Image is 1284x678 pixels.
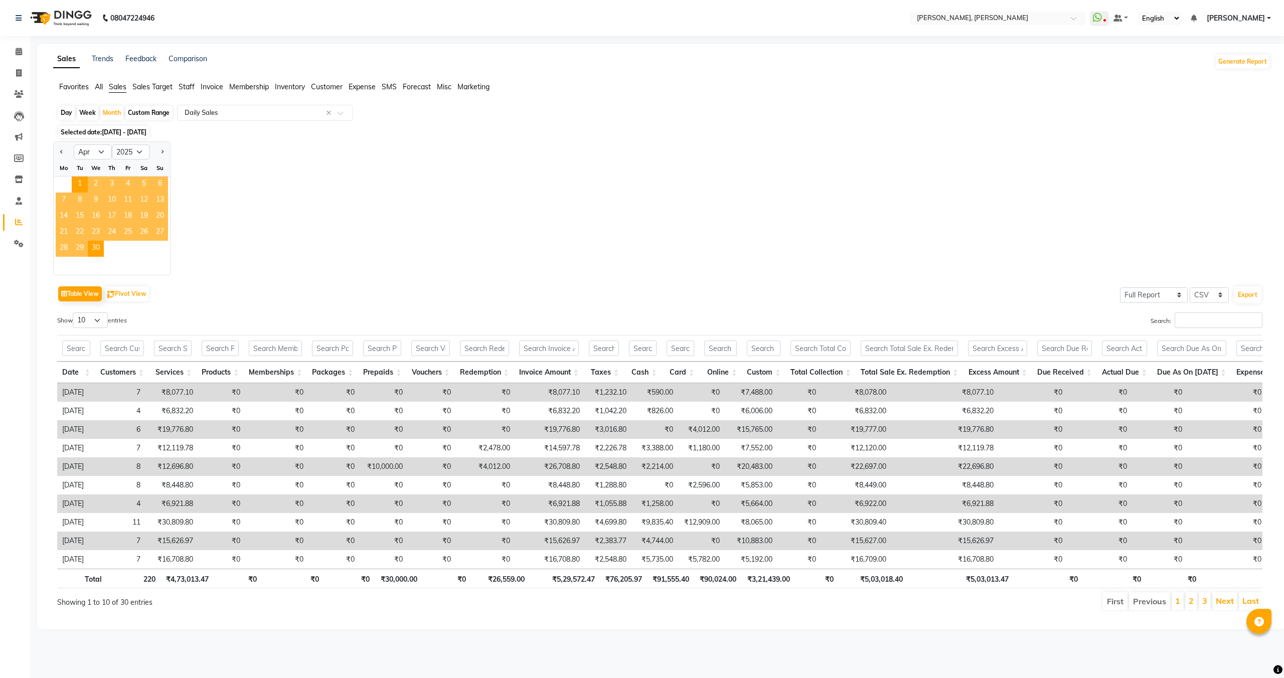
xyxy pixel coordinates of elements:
th: Vouchers: activate to sort column ascending [406,362,454,383]
td: ₹0 [360,494,408,513]
td: ₹0 [678,383,725,402]
div: Sunday, April 13, 2025 [152,193,168,209]
td: ₹0 [456,476,515,494]
span: Favorites [59,82,89,91]
span: 19 [136,209,152,225]
td: ₹0 [777,457,821,476]
span: 26 [136,225,152,241]
td: ₹7,552.00 [725,439,777,457]
input: Search Taxes [589,341,619,356]
b: 08047224946 [110,4,154,32]
button: Previous month [58,144,66,160]
label: Show entries [57,312,127,328]
td: ₹12,119.78 [891,439,999,457]
div: Tuesday, April 29, 2025 [72,241,88,257]
td: ₹8,448.80 [515,476,585,494]
td: ₹2,214.00 [631,457,678,476]
td: ₹5,853.00 [725,476,777,494]
th: Total Collection: activate to sort column ascending [785,362,856,383]
div: Day [58,106,75,120]
span: 10 [104,193,120,209]
td: ₹0 [1067,420,1132,439]
td: ₹0 [1067,476,1132,494]
td: ₹0 [1132,476,1187,494]
div: Th [104,160,120,176]
span: 7 [56,193,72,209]
td: ₹14,597.78 [515,439,585,457]
td: ₹0 [678,457,725,476]
img: logo [26,4,94,32]
span: All [95,82,103,91]
td: ₹826.00 [631,402,678,420]
td: ₹0 [308,457,360,476]
span: 3 [104,177,120,193]
td: 8 [92,476,145,494]
td: ₹0 [1187,476,1266,494]
div: Monday, April 14, 2025 [56,209,72,225]
td: 4 [92,402,145,420]
a: Trends [92,54,113,63]
th: Services: activate to sort column ascending [149,362,197,383]
th: Products: activate to sort column ascending [197,362,244,383]
th: Date: activate to sort column ascending [57,362,95,383]
td: ₹12,120.00 [821,439,891,457]
td: [DATE] [57,494,92,513]
input: Search Date [62,341,90,356]
select: Select month [74,144,112,159]
span: Staff [179,82,195,91]
th: Cash: activate to sort column ascending [624,362,662,383]
th: Online: activate to sort column ascending [699,362,742,383]
td: 8 [92,457,145,476]
input: Search Card [667,341,694,356]
td: ₹0 [245,439,308,457]
td: ₹0 [1187,402,1266,420]
input: Search Due Received [1037,341,1092,356]
div: Saturday, April 12, 2025 [136,193,152,209]
input: Search Redemption [460,341,509,356]
div: Sunday, April 20, 2025 [152,209,168,225]
td: 4 [92,494,145,513]
td: ₹15,765.00 [725,420,777,439]
span: Expense [349,82,376,91]
td: ₹0 [408,457,456,476]
span: 9 [88,193,104,209]
td: ₹0 [308,383,360,402]
span: Membership [229,82,269,91]
span: 17 [104,209,120,225]
span: Forecast [403,82,431,91]
td: ₹22,697.00 [821,457,891,476]
td: ₹6,921.88 [145,494,198,513]
td: ₹0 [408,402,456,420]
td: ₹0 [999,402,1067,420]
td: ₹0 [408,420,456,439]
div: Sunday, April 6, 2025 [152,177,168,193]
input: Search Invoice Amount [519,341,579,356]
td: ₹8,077.10 [145,383,198,402]
td: [DATE] [57,383,92,402]
span: 14 [56,209,72,225]
td: [DATE] [57,420,92,439]
span: 29 [72,241,88,257]
td: ₹0 [777,439,821,457]
button: Export [1234,286,1261,303]
td: ₹0 [360,476,408,494]
td: ₹0 [245,402,308,420]
div: Friday, April 18, 2025 [120,209,136,225]
input: Search Products [202,341,239,356]
td: ₹26,708.80 [515,457,585,476]
span: 20 [152,209,168,225]
th: Prepaids: activate to sort column ascending [358,362,406,383]
th: Actual Due: activate to sort column ascending [1097,362,1152,383]
td: ₹1,258.00 [631,494,678,513]
div: We [88,160,104,176]
div: Monday, April 28, 2025 [56,241,72,257]
input: Search Packages [312,341,353,356]
div: Custom Range [125,106,172,120]
span: Misc [437,82,451,91]
div: Monday, April 7, 2025 [56,193,72,209]
td: ₹19,776.80 [145,420,198,439]
span: [PERSON_NAME] [1207,13,1265,24]
a: 3 [1202,596,1207,606]
div: Tuesday, April 1, 2025 [72,177,88,193]
button: Generate Report [1216,55,1269,69]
